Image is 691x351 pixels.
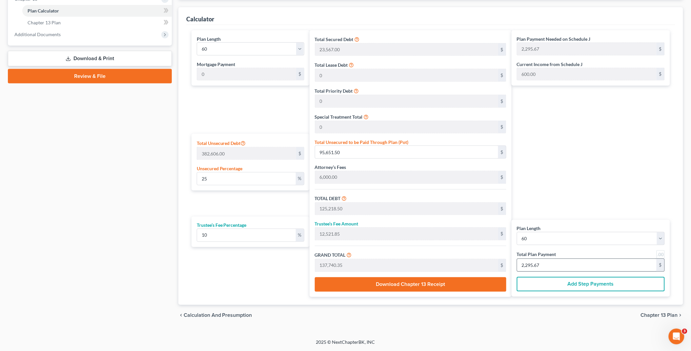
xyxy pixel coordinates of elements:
span: Calculation and Presumption [184,313,252,318]
label: TOTAL DEBT [315,195,341,202]
div: $ [498,228,506,240]
input: 0.00 [315,228,498,240]
label: GRAND TOTAL [315,252,346,259]
input: 0.00 [315,259,498,272]
label: Total Secured Debt [315,36,354,43]
div: $ [498,43,506,56]
label: Total Unsecured to be Paid Through Plan (Pot) [315,139,409,146]
div: $ [296,68,304,81]
div: $ [657,43,664,55]
div: $ [498,259,506,272]
div: $ [657,68,664,81]
button: chevron_left Calculation and Presumption [178,313,252,318]
a: Chapter 13 Plan [22,17,172,29]
div: $ [498,146,506,158]
button: Add Step Payments [517,277,665,292]
button: Download Chapter 13 Receipt [315,277,506,292]
div: 2025 © NextChapterBK, INC [159,339,533,351]
a: Review & File [8,69,172,83]
div: $ [498,95,506,107]
button: Chapter 13 Plan chevron_right [641,313,683,318]
label: Plan Payment Needed on Schedule J [517,35,591,42]
i: chevron_left [178,313,184,318]
label: Mortgage Payment [197,61,235,68]
div: $ [498,69,506,82]
input: 0.00 [315,146,498,158]
input: 0.00 [315,43,498,56]
div: $ [296,147,304,160]
div: $ [498,203,506,215]
span: 3 [682,329,687,334]
label: Total Unsecured Debt [197,139,246,147]
input: 0.00 [197,229,296,242]
input: 0.00 [517,68,657,81]
input: 0.00 [315,121,498,133]
label: Trustee’s Fee Amount [315,221,358,227]
span: Chapter 13 Plan [28,20,61,25]
label: Total Lease Debt [315,61,348,68]
div: % [296,173,304,185]
label: Unsecured Percentage [197,165,243,172]
input: 0.00 [315,203,498,215]
input: 0.00 [197,173,296,185]
input: 0.00 [197,147,296,160]
i: chevron_right [678,313,683,318]
div: $ [657,259,664,271]
div: Calculator [186,15,214,23]
a: Download & Print [8,51,172,66]
label: Total Priority Debt [315,87,353,94]
div: % [296,229,304,242]
label: Current Income from Schedule J [517,61,583,68]
label: Special Treatment Total [315,113,363,120]
input: 0.00 [517,43,657,55]
input: 0.00 [315,171,498,184]
label: Attorney’s Fees [315,164,346,171]
div: $ [498,121,506,133]
iframe: Intercom live chat [669,329,684,344]
span: Chapter 13 Plan [641,313,678,318]
label: Plan Length [197,35,221,42]
input: 0.00 [197,68,296,81]
input: 0.00 [315,69,498,82]
label: Total Plan Payment [517,251,556,258]
span: Additional Documents [14,32,61,37]
span: Plan Calculator [28,8,59,13]
input: 0.00 [315,95,498,107]
a: Plan Calculator [22,5,172,17]
div: $ [498,171,506,184]
input: 0.00 [517,259,657,271]
label: Plan Length [517,225,541,232]
a: Round to nearest dollar [657,250,665,259]
label: Trustee’s Fee Percentage [197,222,247,229]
